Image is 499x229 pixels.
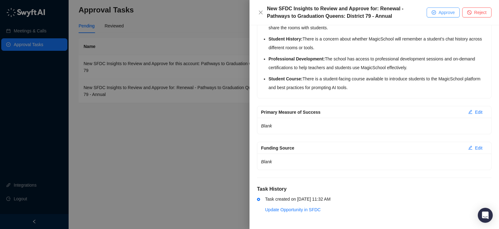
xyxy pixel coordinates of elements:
[269,36,303,41] strong: Student History:
[265,207,321,212] a: Update Opportunity in SFDC
[475,145,482,151] span: Edit
[269,76,303,81] strong: Student Course:
[269,74,487,92] li: There is a student-facing course available to introduce students to the MagicSchool platform and ...
[468,146,472,150] span: edit
[265,197,331,202] span: Task created on [DATE] 11:32 AM
[269,35,487,52] li: There is a concern about whether MagicSchool will remember a student's chat history across differ...
[257,185,492,193] h5: Task History
[463,143,487,153] button: Edit
[468,110,472,114] span: edit
[475,109,482,116] span: Edit
[257,9,264,16] button: Close
[261,159,272,164] em: Blank
[258,10,263,15] span: close
[463,107,487,117] button: Edit
[478,208,493,223] div: Open Intercom Messenger
[261,123,272,128] em: Blank
[267,5,427,20] div: New SFDC Insights to Review and Approve for: Renewal - Pathways to Graduation Queens: District 79...
[432,10,436,15] span: check-circle
[438,9,455,16] span: Approve
[269,55,487,72] li: The school has access to professional development sessions and on-demand certifications to help t...
[269,56,325,61] strong: Professional Development:
[261,145,463,151] div: Funding Source
[474,9,487,16] span: Reject
[467,10,472,15] span: stop
[462,7,492,17] button: Reject
[261,109,463,116] div: Primary Measure of Success
[427,7,460,17] button: Approve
